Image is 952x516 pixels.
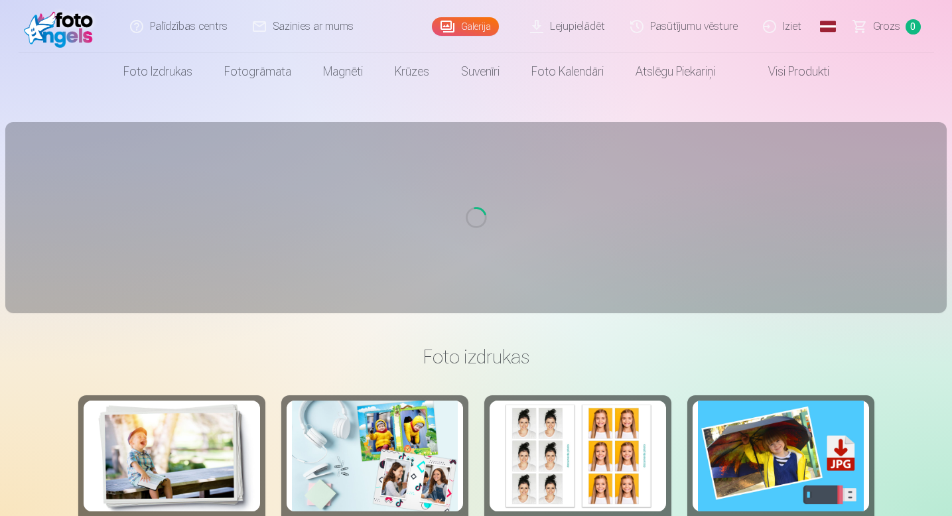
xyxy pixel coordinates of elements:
[292,401,458,511] img: Foto kolāža no divām fotogrāfijām
[906,19,921,34] span: 0
[731,53,845,90] a: Visi produkti
[495,401,661,511] img: Foto izdrukas dokumentiem
[107,53,208,90] a: Foto izdrukas
[307,53,379,90] a: Magnēti
[515,53,620,90] a: Foto kalendāri
[698,401,864,511] img: Augstas izšķirtspējas digitālais fotoattēls JPG formātā
[620,53,731,90] a: Atslēgu piekariņi
[432,17,499,36] a: Galerija
[873,19,900,34] span: Grozs
[445,53,515,90] a: Suvenīri
[379,53,445,90] a: Krūzes
[89,401,255,511] img: Augstas kvalitātes fotoattēlu izdrukas
[208,53,307,90] a: Fotogrāmata
[89,345,864,369] h3: Foto izdrukas
[24,5,100,48] img: /fa1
